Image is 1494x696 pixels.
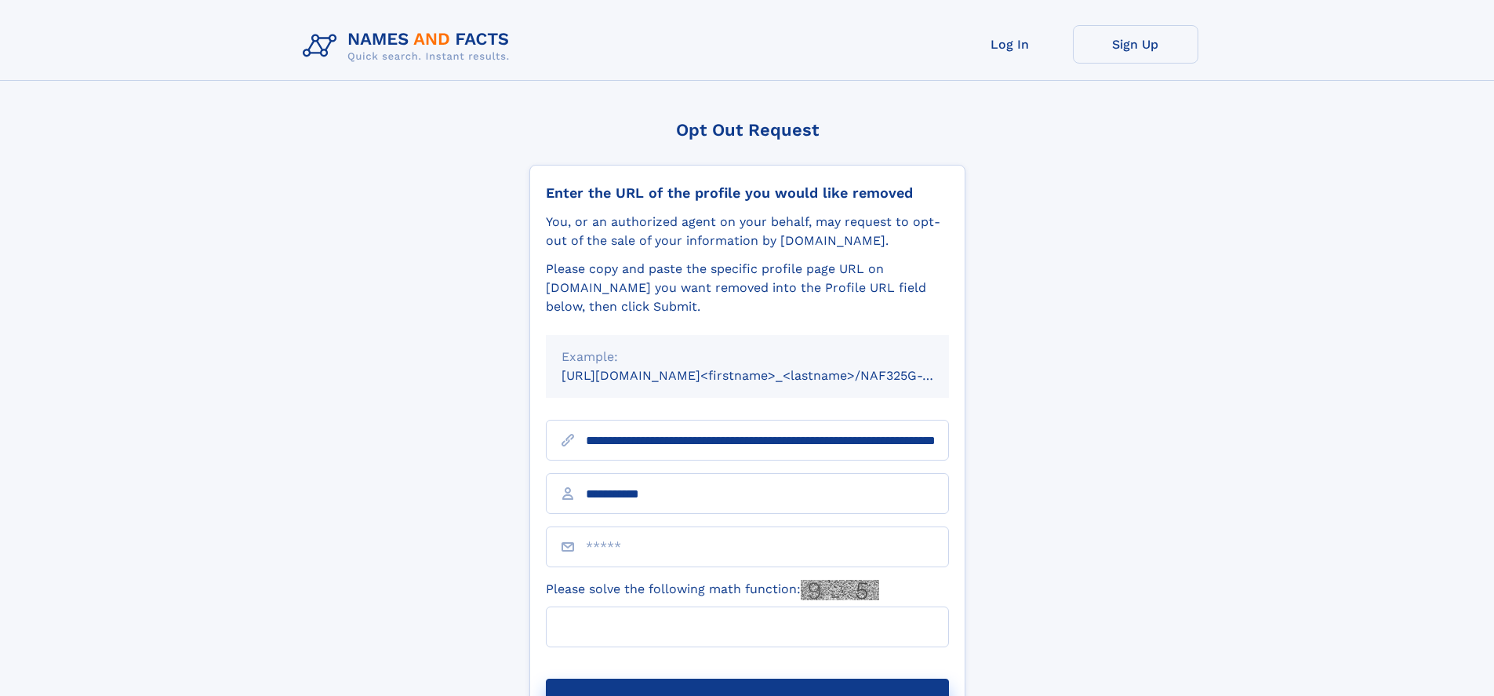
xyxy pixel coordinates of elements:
div: Please copy and paste the specific profile page URL on [DOMAIN_NAME] you want removed into the Pr... [546,260,949,316]
label: Please solve the following math function: [546,580,879,600]
a: Log In [947,25,1073,64]
div: Opt Out Request [529,120,965,140]
a: Sign Up [1073,25,1198,64]
div: Enter the URL of the profile you would like removed [546,184,949,202]
div: Example: [562,348,933,366]
img: Logo Names and Facts [296,25,522,67]
div: You, or an authorized agent on your behalf, may request to opt-out of the sale of your informatio... [546,213,949,250]
small: [URL][DOMAIN_NAME]<firstname>_<lastname>/NAF325G-xxxxxxxx [562,368,979,383]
